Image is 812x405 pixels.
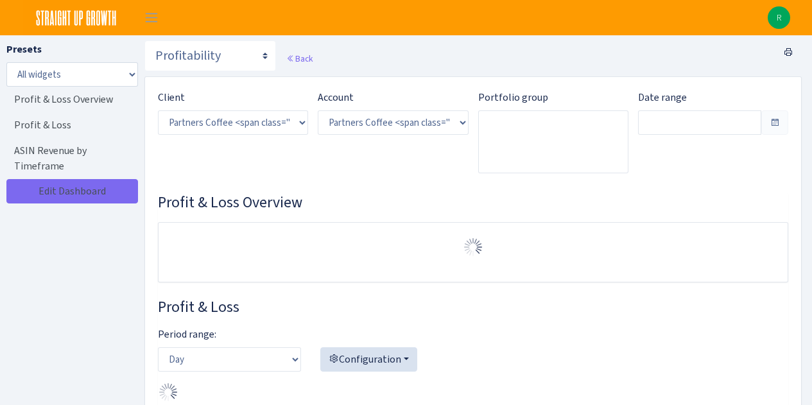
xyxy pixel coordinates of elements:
[135,7,168,28] button: Toggle navigation
[286,53,313,64] a: Back
[6,87,135,112] a: Profit & Loss Overview
[158,382,178,402] img: Preloader
[463,237,483,257] img: Preloader
[158,90,185,105] label: Client
[6,179,138,203] a: Edit Dashboard
[318,110,468,135] select: )
[638,90,687,105] label: Date range
[768,6,790,29] img: Rachel
[158,193,788,212] h3: Widget #30
[158,327,216,342] label: Period range:
[478,90,548,105] label: Portfolio group
[6,42,42,57] label: Presets
[6,138,135,179] a: ASIN Revenue by Timeframe
[320,347,417,372] button: Configuration
[158,298,788,316] h3: Widget #28
[768,6,790,29] a: R
[6,112,135,138] a: Profit & Loss
[318,90,354,105] label: Account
